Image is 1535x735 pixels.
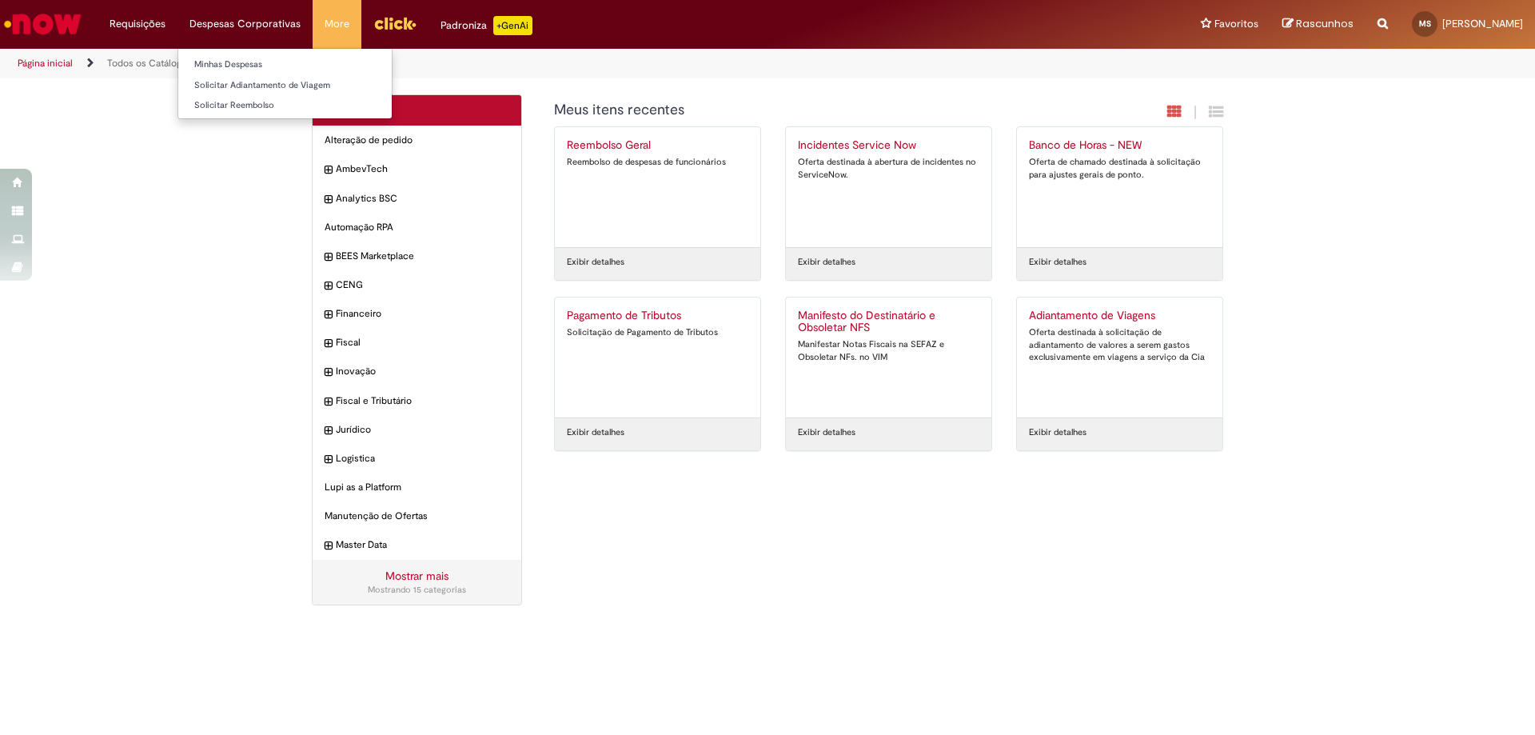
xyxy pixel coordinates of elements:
span: AmbevTech [336,162,509,176]
div: expandir categoria CENG CENG [313,270,521,300]
div: expandir categoria AmbevTech AmbevTech [313,154,521,184]
div: Mostrando 15 categorias [325,584,509,597]
div: expandir categoria Master Data Master Data [313,530,521,560]
div: expandir categoria Jurídico Jurídico [313,415,521,445]
span: More [325,16,349,32]
div: Automação RPA [313,213,521,242]
div: expandir categoria Logistica Logistica [313,444,521,473]
i: expandir categoria Logistica [325,452,332,468]
div: expandir categoria BEES Marketplace BEES Marketplace [313,242,521,271]
i: expandir categoria BEES Marketplace [325,250,332,266]
i: expandir categoria Jurídico [325,423,332,439]
i: expandir categoria CENG [325,278,332,294]
a: Mostrar mais [385,569,449,583]
span: Requisições [110,16,165,32]
h1: {"description":"","title":"Meus itens recentes"} Categoria [554,102,1051,118]
a: Minhas Despesas [178,56,392,74]
a: Incidentes Service Now Oferta destinada à abertura de incidentes no ServiceNow. [786,127,991,247]
a: Pagamento de Tributos Solicitação de Pagamento de Tributos [555,298,760,417]
span: [PERSON_NAME] [1442,17,1523,30]
span: Fiscal e Tributário [336,394,509,408]
div: expandir categoria Fiscal Fiscal [313,328,521,358]
a: Rascunhos [1282,17,1354,32]
div: Oferta destinada à abertura de incidentes no ServiceNow. [798,156,979,181]
img: click_logo_yellow_360x200.png [373,11,417,35]
span: Alteração de pedido [325,134,509,147]
div: Alteração de pedido [313,126,521,155]
h2: Incidentes Service Now [798,139,979,152]
h2: Adiantamento de Viagens [1029,310,1210,322]
h2: Manifesto do Destinatário e Obsoletar NFS [798,310,979,335]
span: BEES Marketplace [336,250,509,263]
span: Jurídico [336,423,509,437]
i: Exibição em cartão [1167,104,1182,119]
a: Reembolso Geral Reembolso de despesas de funcionários [555,127,760,247]
span: MS [1419,18,1431,29]
span: Fiscal [336,336,509,350]
a: Manifesto do Destinatário e Obsoletar NFS Manifestar Notas Fiscais na SEFAZ e Obsoletar NFs. no VIM [786,298,991,417]
a: Exibir detalhes [1029,426,1086,439]
span: Despesas Corporativas [189,16,301,32]
a: Exibir detalhes [567,256,624,269]
img: ServiceNow [2,8,84,40]
h2: Reembolso Geral [567,139,748,152]
span: Financeiro [336,307,509,321]
h2: Banco de Horas - NEW [1029,139,1210,152]
span: | [1194,103,1197,122]
div: expandir categoria Fiscal e Tributário Fiscal e Tributário [313,386,521,416]
span: Inovação [336,365,509,378]
div: expandir categoria Financeiro Financeiro [313,299,521,329]
span: Automação RPA [325,221,509,234]
i: expandir categoria Analytics BSC [325,192,332,208]
ul: Trilhas de página [12,49,1011,78]
h2: Pagamento de Tributos [567,310,748,322]
a: Adiantamento de Viagens Oferta destinada à solicitação de adiantamento de valores a serem gastos ... [1017,298,1222,417]
div: Manutenção de Ofertas [313,501,521,531]
span: Analytics BSC [336,192,509,206]
a: Banco de Horas - NEW Oferta de chamado destinada à solicitação para ajustes gerais de ponto. [1017,127,1222,247]
a: Exibir detalhes [798,256,855,269]
a: Exibir detalhes [567,426,624,439]
ul: Despesas Corporativas [177,48,393,119]
span: CENG [336,278,509,292]
i: Exibição de grade [1209,104,1223,119]
a: Todos os Catálogos [107,57,192,70]
ul: Categorias [313,126,521,560]
span: Favoritos [1214,16,1258,32]
span: Lupi as a Platform [325,481,509,494]
i: expandir categoria Fiscal e Tributário [325,394,332,410]
div: Oferta de chamado destinada à solicitação para ajustes gerais de ponto. [1029,156,1210,181]
a: Página inicial [18,57,73,70]
a: Solicitar Reembolso [178,97,392,114]
span: Master Data [336,538,509,552]
i: expandir categoria Master Data [325,538,332,554]
span: Manutenção de Ofertas [325,509,509,523]
div: expandir categoria Analytics BSC Analytics BSC [313,184,521,214]
div: Manifestar Notas Fiscais na SEFAZ e Obsoletar NFs. no VIM [798,338,979,363]
a: Solicitar Adiantamento de Viagem [178,77,392,94]
div: Solicitação de Pagamento de Tributos [567,326,748,339]
a: Exibir detalhes [798,426,855,439]
div: expandir categoria Inovação Inovação [313,357,521,386]
i: expandir categoria AmbevTech [325,162,332,178]
i: expandir categoria Inovação [325,365,332,381]
i: expandir categoria Fiscal [325,336,332,352]
div: Reembolso de despesas de funcionários [567,156,748,169]
div: Oferta destinada à solicitação de adiantamento de valores a serem gastos exclusivamente em viagen... [1029,326,1210,364]
i: expandir categoria Financeiro [325,307,332,323]
a: Exibir detalhes [1029,256,1086,269]
div: Lupi as a Platform [313,473,521,502]
h2: Categorias [325,103,509,118]
span: Rascunhos [1296,16,1354,31]
p: +GenAi [493,16,532,35]
div: Padroniza [441,16,532,35]
span: Logistica [336,452,509,465]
